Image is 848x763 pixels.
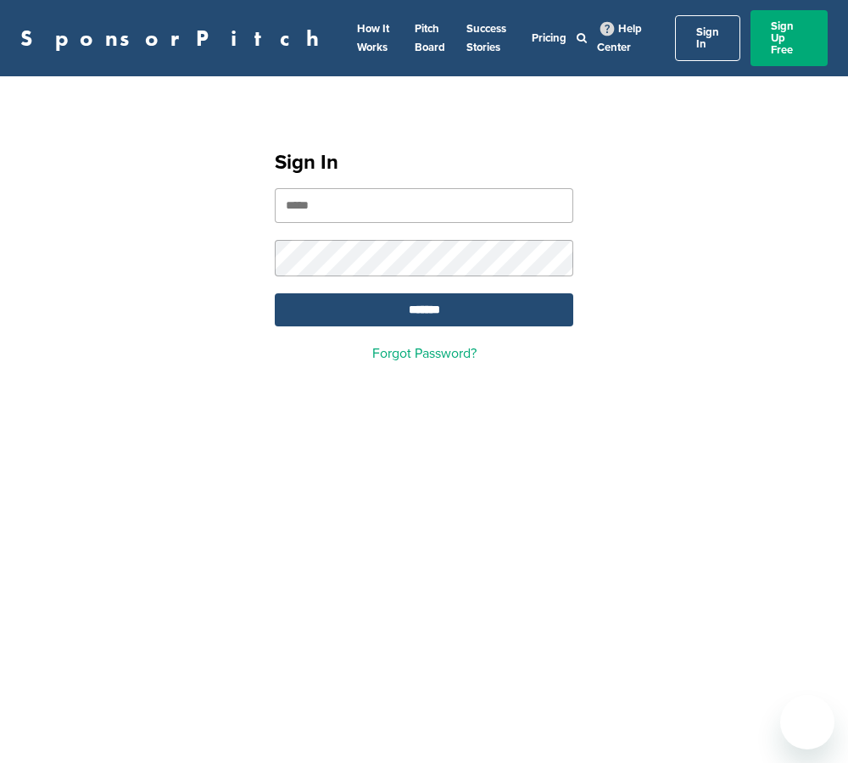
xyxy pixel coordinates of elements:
a: Success Stories [466,22,506,54]
a: Pricing [532,31,566,45]
a: Sign In [675,15,740,61]
h1: Sign In [275,148,573,178]
a: Forgot Password? [372,345,477,362]
a: SponsorPitch [20,27,330,49]
iframe: Button to launch messaging window [780,695,834,749]
a: How It Works [357,22,389,54]
a: Pitch Board [415,22,445,54]
a: Help Center [597,19,642,58]
a: Sign Up Free [750,10,828,66]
